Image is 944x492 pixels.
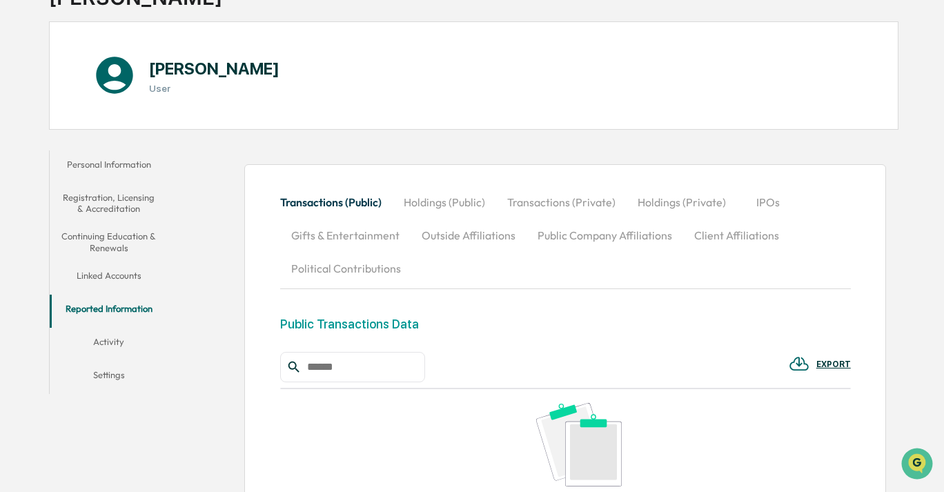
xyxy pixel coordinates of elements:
[14,175,25,186] div: 🖐️
[28,174,89,188] span: Preclearance
[900,446,937,484] iframe: Open customer support
[47,106,226,119] div: Start new chat
[627,186,737,219] button: Holdings (Private)
[50,222,168,262] button: Continuing Education & Renewals
[50,262,168,295] button: Linked Accounts
[149,59,279,79] h1: [PERSON_NAME]
[8,168,95,193] a: 🖐️Preclearance
[280,252,412,285] button: Political Contributions
[28,200,87,214] span: Data Lookup
[235,110,251,126] button: Start new chat
[50,328,168,361] button: Activity
[50,150,168,394] div: secondary tabs example
[8,195,92,219] a: 🔎Data Lookup
[683,219,790,252] button: Client Affiliations
[14,201,25,213] div: 🔎
[737,186,799,219] button: IPOs
[280,317,419,331] div: Public Transactions Data
[816,360,851,369] div: EXPORT
[536,403,622,486] img: No data
[50,361,168,394] button: Settings
[280,186,851,285] div: secondary tabs example
[789,353,809,374] img: EXPORT
[411,219,527,252] button: Outside Affiliations
[50,295,168,328] button: Reported Information
[14,29,251,51] p: How can we help?
[114,174,171,188] span: Attestations
[137,234,167,244] span: Pylon
[393,186,496,219] button: Holdings (Public)
[527,219,683,252] button: Public Company Affiliations
[280,186,393,219] button: Transactions (Public)
[50,184,168,223] button: Registration, Licensing & Accreditation
[97,233,167,244] a: Powered byPylon
[280,219,411,252] button: Gifts & Entertainment
[50,150,168,184] button: Personal Information
[496,186,627,219] button: Transactions (Private)
[14,106,39,130] img: 1746055101610-c473b297-6a78-478c-a979-82029cc54cd1
[95,168,177,193] a: 🗄️Attestations
[47,119,175,130] div: We're available if you need us!
[100,175,111,186] div: 🗄️
[149,83,279,94] h3: User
